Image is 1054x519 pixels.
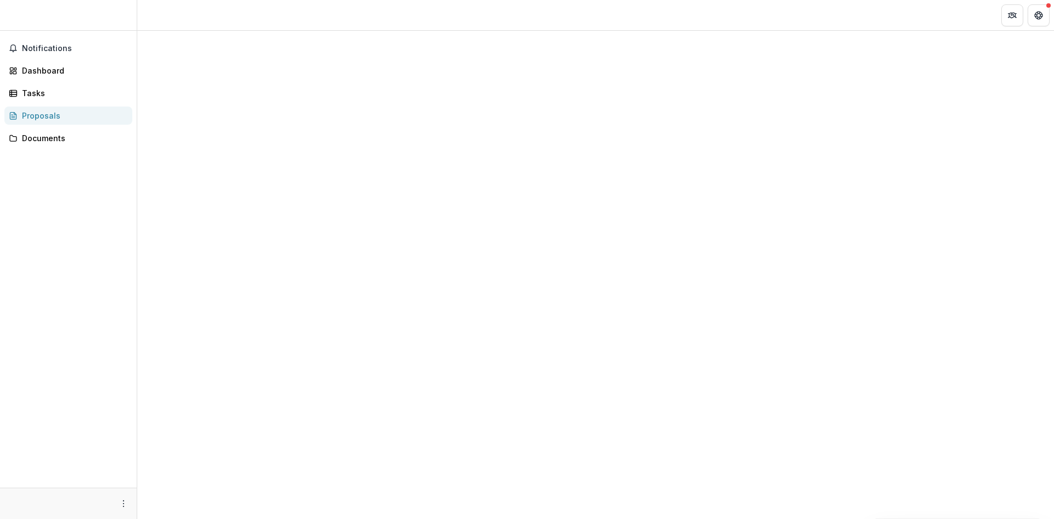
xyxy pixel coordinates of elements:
span: Notifications [22,44,128,53]
div: Tasks [22,87,124,99]
div: Dashboard [22,65,124,76]
div: Documents [22,132,124,144]
a: Tasks [4,84,132,102]
button: Partners [1001,4,1023,26]
button: Get Help [1028,4,1050,26]
a: Dashboard [4,62,132,80]
button: Notifications [4,40,132,57]
div: Proposals [22,110,124,121]
button: More [117,497,130,510]
a: Documents [4,129,132,147]
a: Proposals [4,107,132,125]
